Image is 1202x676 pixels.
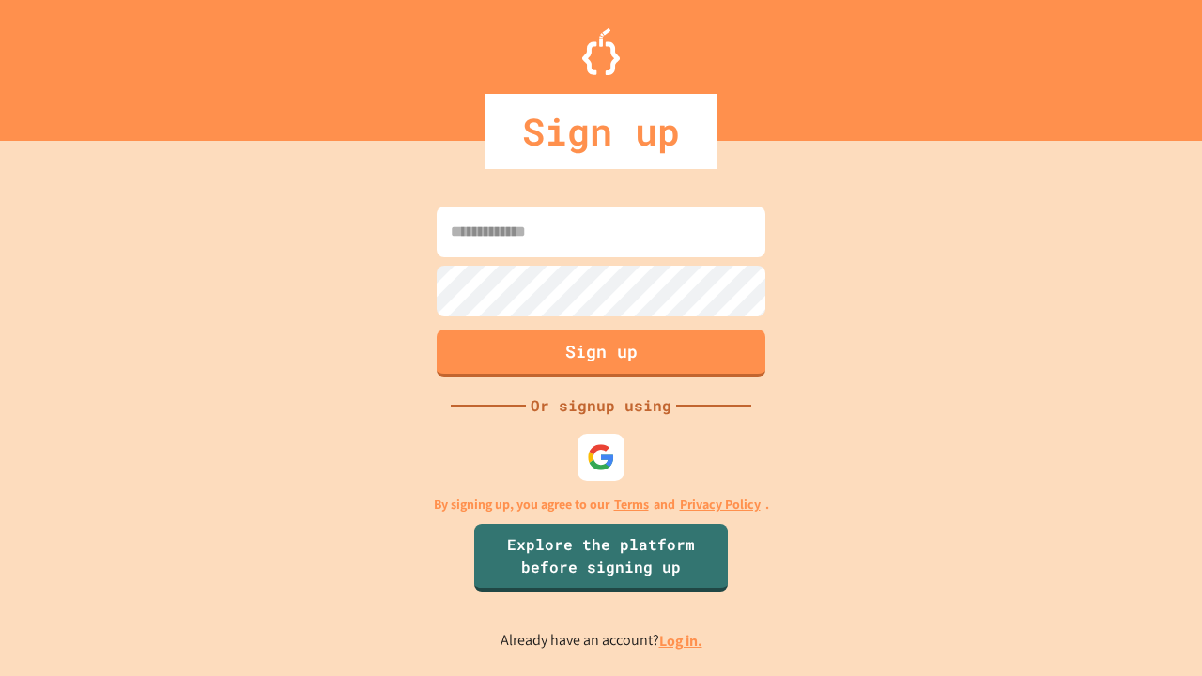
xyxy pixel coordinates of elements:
[659,631,702,651] a: Log in.
[501,629,702,653] p: Already have an account?
[582,28,620,75] img: Logo.svg
[434,495,769,515] p: By signing up, you agree to our and .
[437,330,765,377] button: Sign up
[614,495,649,515] a: Terms
[526,394,676,417] div: Or signup using
[485,94,717,169] div: Sign up
[680,495,761,515] a: Privacy Policy
[474,524,728,591] a: Explore the platform before signing up
[587,443,615,471] img: google-icon.svg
